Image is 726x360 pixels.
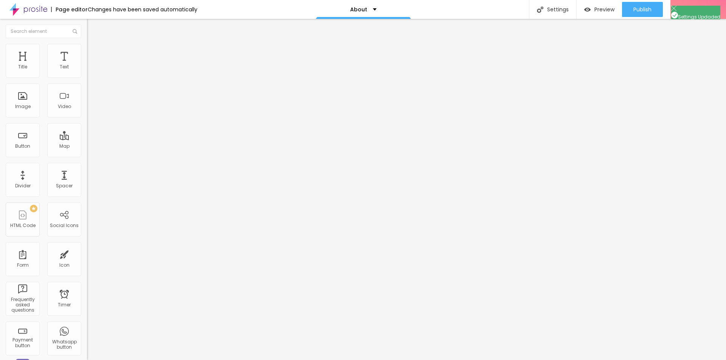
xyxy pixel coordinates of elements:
[10,223,36,228] div: HTML Code
[15,144,30,149] div: Button
[622,2,663,17] button: Publish
[49,339,79,350] div: Whatsapp button
[584,6,591,13] img: view-1.svg
[8,337,37,348] div: Payment button
[537,6,543,13] img: Icone
[58,104,71,109] div: Video
[59,144,70,149] div: Map
[60,64,69,70] div: Text
[577,2,622,17] button: Preview
[6,25,81,38] input: Search element
[87,19,726,360] iframe: Editor
[8,297,37,313] div: Frequently asked questions
[671,6,676,11] img: Icone
[51,7,88,12] div: Page editor
[671,12,678,19] img: Icone
[15,104,31,109] div: Image
[594,6,614,12] span: Preview
[350,7,367,12] p: About
[73,29,77,34] img: Icone
[56,183,73,188] div: Spacer
[633,6,652,12] span: Publish
[671,14,720,20] span: Settings Updaded
[18,64,27,70] div: Title
[88,7,197,12] div: Changes have been saved automatically
[58,302,71,307] div: Timer
[50,223,79,228] div: Social Icons
[15,183,31,188] div: Divider
[59,263,70,268] div: Icon
[17,263,29,268] div: Form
